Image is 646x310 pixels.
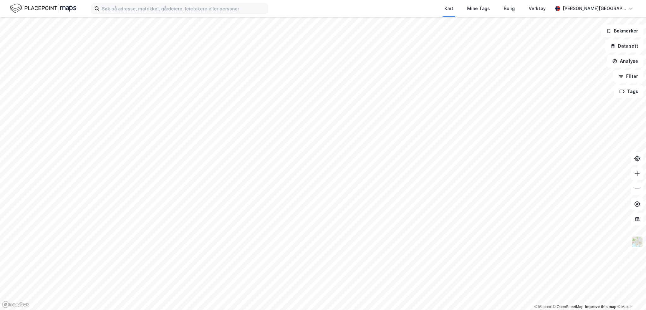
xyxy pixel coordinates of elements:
[614,280,646,310] iframe: Chat Widget
[534,305,552,309] a: Mapbox
[601,25,643,37] button: Bokmerker
[614,280,646,310] div: Kontrollprogram for chat
[2,301,30,308] a: Mapbox homepage
[444,5,453,12] div: Kart
[99,4,268,13] input: Søk på adresse, matrikkel, gårdeiere, leietakere eller personer
[563,5,626,12] div: [PERSON_NAME][GEOGRAPHIC_DATA]
[585,305,616,309] a: Improve this map
[607,55,643,67] button: Analyse
[553,305,584,309] a: OpenStreetMap
[631,236,643,248] img: Z
[529,5,546,12] div: Verktøy
[467,5,490,12] div: Mine Tags
[605,40,643,52] button: Datasett
[504,5,515,12] div: Bolig
[613,70,643,83] button: Filter
[614,85,643,98] button: Tags
[10,3,76,14] img: logo.f888ab2527a4732fd821a326f86c7f29.svg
